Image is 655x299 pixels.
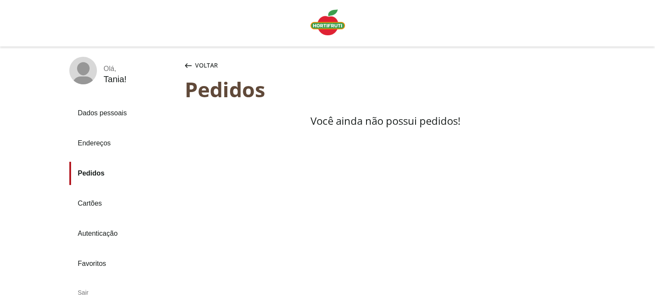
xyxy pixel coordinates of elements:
a: Favoritos [69,252,178,275]
div: Pedidos [185,77,586,101]
a: Cartões [69,192,178,215]
a: Endereços [69,132,178,155]
span: Você ainda não possui pedidos! [310,114,460,128]
a: Dados pessoais [69,102,178,125]
div: Olá , [104,65,127,73]
img: Logo [310,9,345,35]
a: Autenticação [69,222,178,245]
span: Voltar [195,61,218,70]
a: Pedidos [69,162,178,185]
a: Logo [307,6,348,40]
button: Voltar [183,57,220,74]
div: Tania ! [104,74,127,84]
